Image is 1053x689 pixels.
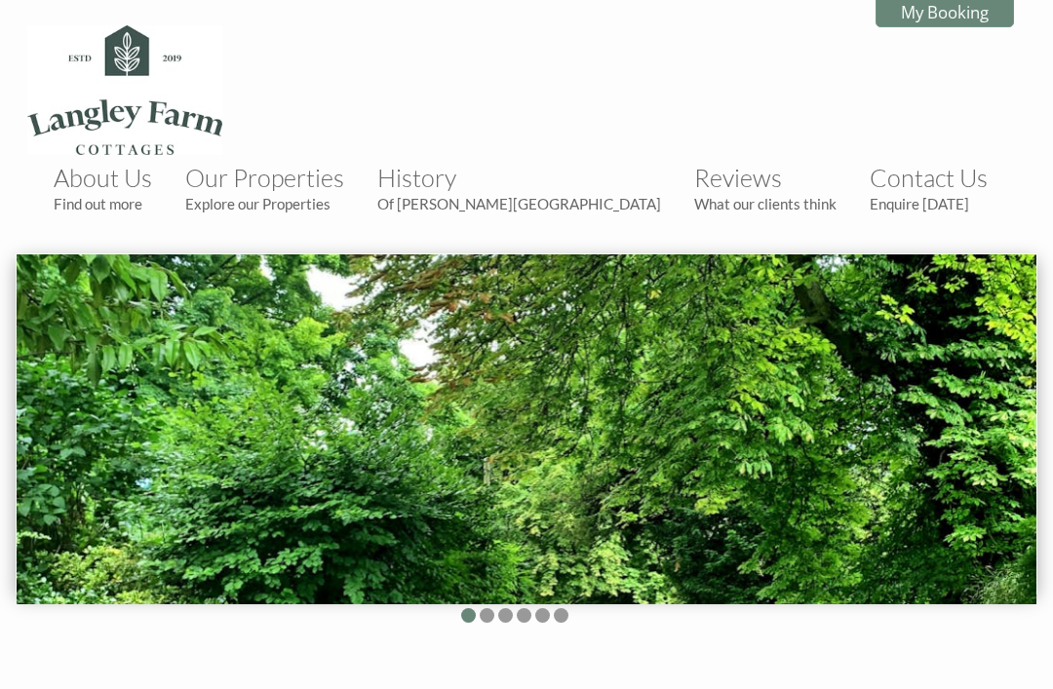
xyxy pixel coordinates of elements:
small: Find out more [54,195,152,212]
a: HistoryOf [PERSON_NAME][GEOGRAPHIC_DATA] [377,163,661,212]
small: Explore our Properties [185,195,344,212]
img: Langley Farm Cottages [27,25,222,155]
small: Enquire [DATE] [870,195,988,212]
a: Our PropertiesExplore our Properties [185,163,344,212]
a: Contact UsEnquire [DATE] [870,163,988,212]
small: Of [PERSON_NAME][GEOGRAPHIC_DATA] [377,195,661,212]
a: About UsFind out more [54,163,152,212]
a: ReviewsWhat our clients think [694,163,837,212]
small: What our clients think [694,195,837,212]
